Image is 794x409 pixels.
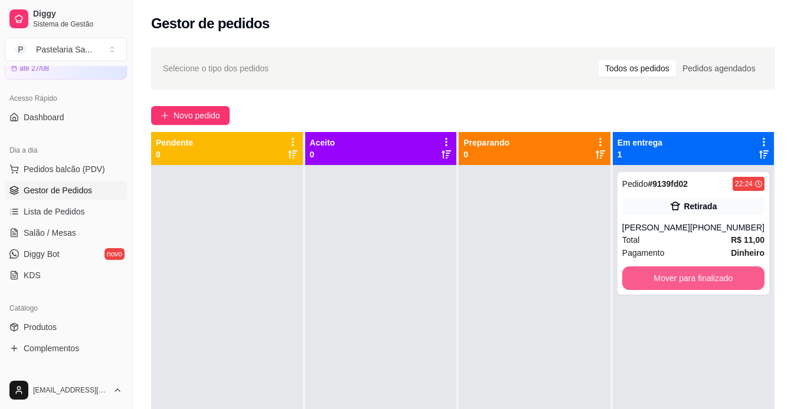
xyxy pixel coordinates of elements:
span: Sistema de Gestão [33,19,122,29]
strong: R$ 11,00 [731,235,764,245]
button: Novo pedido [151,106,230,125]
div: Pedidos agendados [676,60,762,77]
p: 0 [463,149,509,160]
a: Complementos [5,339,127,358]
a: Salão / Mesas [5,223,127,242]
p: Preparando [463,137,509,149]
span: Selecione o tipo dos pedidos [163,62,269,75]
a: DiggySistema de Gestão [5,5,127,33]
button: Select a team [5,38,127,61]
span: Pedido [622,179,648,189]
button: [EMAIL_ADDRESS][DOMAIN_NAME] [5,376,127,404]
button: Mover para finalizado [622,266,764,290]
span: Pagamento [622,246,665,259]
p: Em entrega [617,137,662,149]
a: Lista de Pedidos [5,202,127,221]
a: Gestor de Pedidos [5,181,127,200]
div: Acesso Rápido [5,89,127,108]
div: Dia a dia [5,141,127,160]
a: Produtos [5,318,127,337]
span: Lista de Pedidos [24,206,85,217]
strong: # 9139fd02 [648,179,688,189]
a: Diggy Botnovo [5,245,127,263]
h2: Gestor de pedidos [151,14,270,33]
div: Catálogo [5,299,127,318]
span: KDS [24,269,41,281]
strong: Dinheiro [731,248,764,258]
span: [EMAIL_ADDRESS][DOMAIN_NAME] [33,385,108,395]
p: Pendente [156,137,193,149]
span: Diggy [33,9,122,19]
a: KDS [5,266,127,285]
span: Total [622,233,640,246]
div: Pastelaria Sa ... [36,44,92,55]
p: 1 [617,149,662,160]
span: Salão / Mesas [24,227,76,239]
p: 0 [310,149,335,160]
div: 22:24 [735,179,753,189]
article: até 27/08 [19,64,49,73]
div: [PHONE_NUMBER] [690,222,764,233]
span: Complementos [24,342,79,354]
span: Produtos [24,321,57,333]
span: Pedidos balcão (PDV) [24,163,105,175]
p: 0 [156,149,193,160]
div: Retirada [684,200,717,212]
div: Todos os pedidos [599,60,676,77]
a: Dashboard [5,108,127,127]
button: Pedidos balcão (PDV) [5,160,127,179]
span: plus [161,111,169,120]
span: P [15,44,27,55]
span: Novo pedido [174,109,220,122]
p: Aceito [310,137,335,149]
span: Dashboard [24,111,64,123]
span: Diggy Bot [24,248,60,260]
div: [PERSON_NAME] [622,222,690,233]
span: Gestor de Pedidos [24,184,92,196]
